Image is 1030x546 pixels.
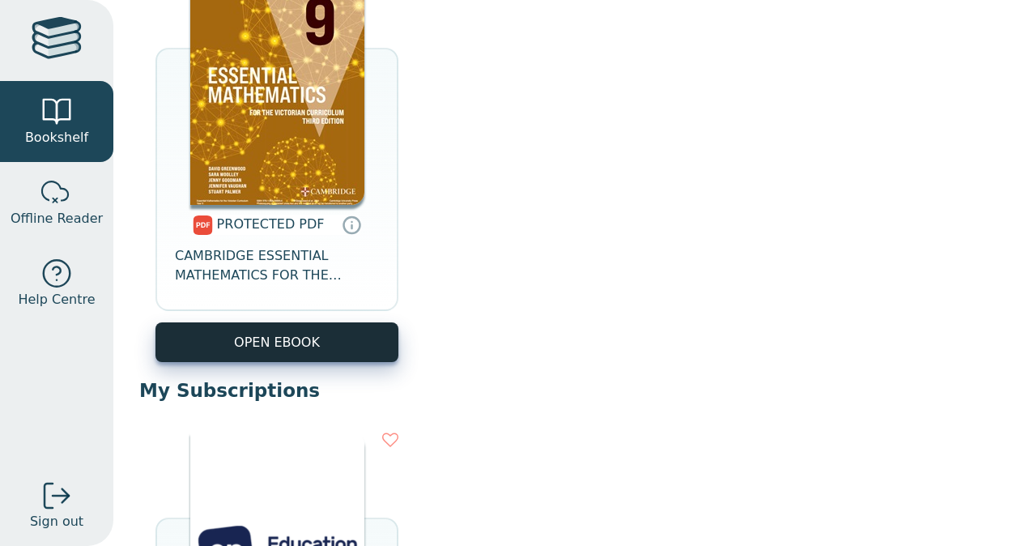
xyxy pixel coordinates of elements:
span: Bookshelf [25,128,88,147]
span: CAMBRIDGE ESSENTIAL MATHEMATICS FOR THE VICTORIAN CURRICULUM YEAR 9 3E [175,246,379,285]
span: Offline Reader [11,209,103,228]
a: OPEN EBOOK [155,322,398,362]
a: Protected PDFs cannot be printed, copied or shared. They can be accessed online through Education... [342,215,361,234]
span: PROTECTED PDF [217,216,325,232]
p: My Subscriptions [139,378,1004,403]
img: pdf.svg [193,215,213,235]
span: Help Centre [18,290,95,309]
span: Sign out [30,512,83,531]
